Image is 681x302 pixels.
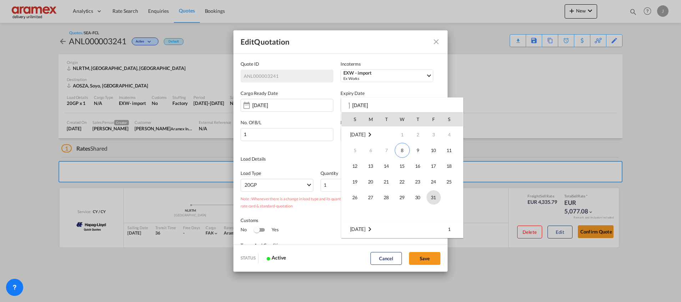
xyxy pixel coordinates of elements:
[348,159,362,173] span: 12
[411,159,425,173] span: 16
[426,112,442,126] th: F
[426,158,442,174] td: Friday October 17 2025
[442,222,456,236] span: 1
[395,143,410,158] span: 8
[426,190,442,205] td: Friday October 31 2025
[342,158,363,174] td: Sunday October 12 2025
[394,174,410,190] td: Wednesday October 22 2025
[350,226,365,232] span: [DATE]
[442,159,456,173] span: 18
[410,190,426,205] td: Thursday October 30 2025
[363,174,379,190] td: Monday October 20 2025
[364,175,378,189] span: 20
[442,158,463,174] td: Saturday October 18 2025
[410,112,426,126] th: T
[379,190,394,205] span: 28
[442,143,456,157] span: 11
[364,190,378,205] span: 27
[342,221,394,237] td: November 2025
[7,7,192,15] p: Freight & trucking related charges are valid at time of shipment (VATOS).
[342,127,394,143] td: October 2025
[342,142,363,158] td: Sunday October 5 2025
[395,175,409,189] span: 22
[379,174,394,190] td: Tuesday October 21 2025
[427,190,441,205] span: 31
[411,190,425,205] span: 30
[427,143,441,157] span: 10
[342,205,463,221] tr: Week undefined
[411,175,425,189] span: 23
[350,131,365,137] span: [DATE]
[7,63,192,78] p: In case of roll-overs and/or departure delays all charges like storage / demurrage that may occur...
[394,158,410,174] td: Wednesday October 15 2025
[342,112,363,126] th: S
[7,31,192,39] p: Subject to demurrage/detention at both sides on the terminal.
[427,159,441,173] span: 17
[395,190,409,205] span: 29
[394,142,410,158] td: Wednesday October 8 2025
[348,190,362,205] span: 26
[379,112,394,126] th: T
[342,174,463,190] tr: Week 4
[426,142,442,158] td: Friday October 10 2025
[363,190,379,205] td: Monday October 27 2025
[426,174,442,190] td: Friday October 24 2025
[7,19,192,27] p: Subject to space and availability of equipment and trucks.
[379,158,394,174] td: Tuesday October 14 2025
[394,127,410,143] td: Wednesday October 1 2025
[379,159,394,173] span: 14
[363,112,379,126] th: M
[342,142,463,158] tr: Week 2
[342,112,463,238] md-calendar: Calendar
[342,158,463,174] tr: Week 3
[7,7,192,245] body: Editor, editor4
[410,158,426,174] td: Thursday October 16 2025
[427,175,441,189] span: 24
[442,175,456,189] span: 25
[363,158,379,174] td: Monday October 13 2025
[342,221,463,237] tr: Week 1
[379,175,394,189] span: 21
[410,127,426,143] td: Thursday October 2 2025
[442,142,463,158] td: Saturday October 11 2025
[442,127,463,143] td: Saturday October 4 2025
[342,190,363,205] td: Sunday October 26 2025
[395,159,409,173] span: 15
[348,175,362,189] span: 19
[364,159,378,173] span: 13
[442,112,463,126] th: S
[426,127,442,143] td: Friday October 3 2025
[410,142,426,158] td: Thursday October 9 2025
[394,112,410,126] th: W
[342,190,463,205] tr: Week 5
[7,43,192,58] p: When the carrier decides to roll-over the booking / shipment, rates for the new vessel / sailing ...
[363,142,379,158] td: Monday October 6 2025
[342,174,363,190] td: Sunday October 19 2025
[379,190,394,205] td: Tuesday October 28 2025
[411,143,425,157] span: 9
[442,221,463,237] td: Saturday November 1 2025
[394,190,410,205] td: Wednesday October 29 2025
[410,174,426,190] td: Thursday October 23 2025
[379,142,394,158] td: Tuesday October 7 2025
[342,127,463,143] tr: Week 1
[442,174,463,190] td: Saturday October 25 2025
